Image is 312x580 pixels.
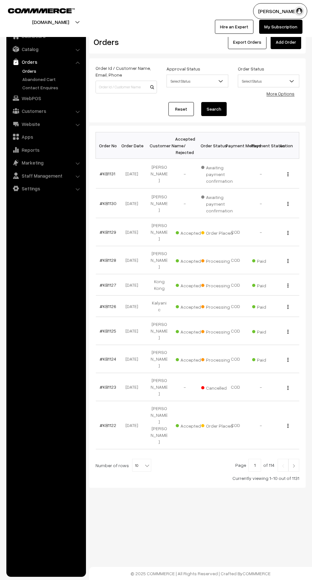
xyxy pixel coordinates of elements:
[21,68,84,74] a: Orders
[132,459,151,472] span: 10
[176,327,208,335] span: Accepted
[121,132,146,159] th: Order Date
[228,35,266,49] button: Export Orders
[121,401,146,449] td: [DATE]
[96,81,157,93] input: Order Id / Customer Name / Customer Email / Customer Phone
[176,228,208,236] span: Accepted
[223,218,248,246] td: COD
[168,102,194,116] a: Reset
[248,132,274,159] th: Payment Status
[266,91,294,96] a: More Options
[121,188,146,218] td: [DATE]
[287,424,288,428] img: Menu
[176,421,208,429] span: Accepted
[167,75,228,87] span: Select Status
[96,132,121,159] th: Order No
[8,6,64,14] a: COMMMERCE
[21,84,84,91] a: Contact Enquires
[146,218,172,246] td: [PERSON_NAME]
[10,14,91,30] button: [DOMAIN_NAME]
[172,159,197,188] td: -
[201,281,233,289] span: Processing
[252,281,284,289] span: Paid
[167,76,228,87] span: Select Status
[238,75,299,87] span: Select Status
[100,384,116,390] a: #KB1123
[8,170,84,181] a: Staff Management
[100,328,116,334] a: #KB1125
[287,202,288,206] img: Menu
[146,132,172,159] th: Customer Name
[121,373,146,401] td: [DATE]
[259,20,302,34] a: My Subscription
[252,302,284,310] span: Paid
[291,464,297,468] img: Right
[8,8,75,13] img: COMMMERCE
[248,188,274,218] td: -
[201,192,233,214] span: Awaiting payment confirmation
[146,296,172,317] td: Kalyani c
[8,43,84,55] a: Catalog
[8,157,84,168] a: Marketing
[121,274,146,296] td: [DATE]
[100,171,115,176] a: #KB1131
[21,76,84,83] a: Abandoned Cart
[287,386,288,390] img: Menu
[96,462,129,469] span: Number of rows
[100,201,117,206] a: #KB1130
[201,102,227,116] button: Search
[100,282,116,288] a: #KB1127
[8,183,84,194] a: Settings
[294,6,304,16] img: user
[252,355,284,363] span: Paid
[223,246,248,274] td: COD
[248,373,274,401] td: -
[271,35,301,49] a: Add Order
[201,355,233,363] span: Processing
[146,401,172,449] td: [PERSON_NAME] [PERSON_NAME]
[176,281,208,289] span: Accepted
[8,56,84,68] a: Orders
[287,231,288,235] img: Menu
[223,132,248,159] th: Payment Method
[132,459,151,472] span: 10
[8,131,84,143] a: Apps
[252,327,284,335] span: Paid
[248,218,274,246] td: -
[238,76,299,87] span: Select Status
[287,259,288,263] img: Menu
[248,401,274,449] td: -
[201,228,233,236] span: Order Placed
[253,3,307,19] button: [PERSON_NAME]…
[201,163,233,184] span: Awaiting payment confirmation
[201,383,233,391] span: Cancelled
[238,65,264,72] label: Order Status
[172,188,197,218] td: -
[94,37,156,47] h2: Orders
[274,132,299,159] th: Action
[201,421,233,429] span: Order Placed
[146,274,172,296] td: Kong Kong
[100,257,116,263] a: #KB1128
[176,302,208,310] span: Accepted
[146,345,172,373] td: [PERSON_NAME]
[223,274,248,296] td: COD
[146,317,172,345] td: [PERSON_NAME]
[121,218,146,246] td: [DATE]
[201,302,233,310] span: Processing
[287,283,288,288] img: Menu
[172,373,197,401] td: -
[263,462,274,468] span: of 114
[8,92,84,104] a: WebPOS
[176,355,208,363] span: Accepted
[8,118,84,130] a: Website
[223,373,248,401] td: COD
[287,358,288,362] img: Menu
[201,256,233,264] span: Processing
[121,345,146,373] td: [DATE]
[197,132,223,159] th: Order Status
[235,462,246,468] span: Page
[167,65,200,72] label: Approval Status
[100,422,116,428] a: #KB1122
[287,330,288,334] img: Menu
